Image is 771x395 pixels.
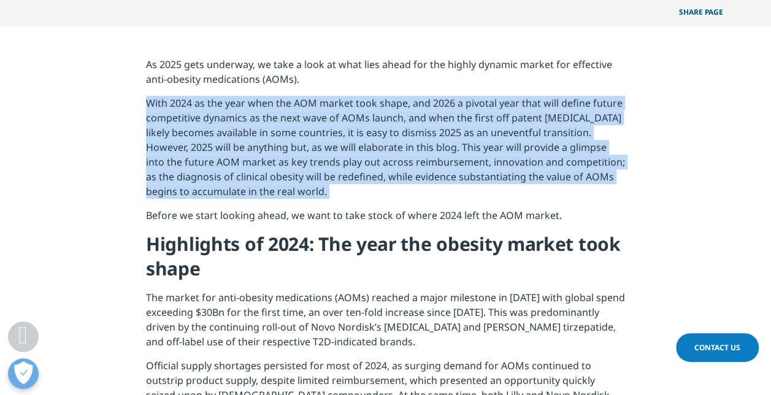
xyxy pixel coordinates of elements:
[146,290,625,358] p: The market for anti-obesity medications (AOMs) reached a major milestone in [DATE] with global sp...
[146,96,625,208] p: With 2024 as the year when the AOM market took shape, and 2026 a pivotal year that will define fu...
[146,57,625,96] p: As 2025 gets underway, we take a look at what lies ahead for the highly dynamic market for effect...
[146,232,625,290] h4: Highlights of 2024: The year the obesity market took shape
[146,208,625,232] p: Before we start looking ahead, we want to take stock of where 2024 left the AOM market.
[676,333,759,362] a: Contact Us
[694,342,740,353] span: Contact Us
[8,358,39,389] button: Open Preferences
